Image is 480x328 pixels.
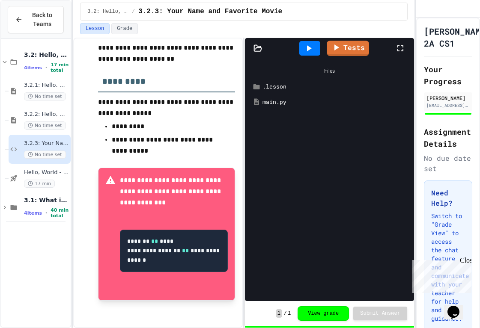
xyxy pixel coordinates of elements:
[284,310,287,317] span: /
[24,51,69,59] span: 3.2: Hello, World!
[360,310,400,317] span: Submit Answer
[424,153,472,174] div: No due date set
[298,306,349,321] button: View grade
[51,62,69,73] span: 17 min total
[249,63,409,79] div: Files
[45,64,47,71] span: •
[28,11,57,29] span: Back to Teams
[426,94,470,102] div: [PERSON_NAME]
[132,8,135,15] span: /
[262,98,408,106] div: main.py
[24,196,69,204] span: 3.1: What is Code?
[138,6,282,17] span: 3.2.3: Your Name and Favorite Movie
[431,212,465,323] p: Switch to "Grade View" to access the chat feature and communicate with your teacher for help and ...
[8,6,64,33] button: Back to Teams
[45,210,47,216] span: •
[426,102,470,109] div: [EMAIL_ADDRESS][DOMAIN_NAME]
[3,3,59,54] div: Chat with us now!Close
[288,310,291,317] span: 1
[431,188,465,208] h3: Need Help?
[80,23,110,34] button: Lesson
[424,126,472,150] h2: Assignment Details
[276,309,282,318] span: 1
[24,210,42,216] span: 4 items
[24,111,69,118] span: 3.2.2: Hello, World! - Review
[24,82,69,89] span: 3.2.1: Hello, World!
[24,151,66,159] span: No time set
[24,92,66,100] span: No time set
[51,207,69,219] span: 40 min total
[24,180,55,188] span: 17 min
[87,8,128,15] span: 3.2: Hello, World!
[111,23,138,34] button: Grade
[444,294,471,319] iframe: chat widget
[24,169,69,176] span: Hello, World - Quiz
[24,121,66,130] span: No time set
[409,257,471,293] iframe: chat widget
[327,41,369,56] a: Tests
[353,307,407,320] button: Submit Answer
[24,65,42,71] span: 4 items
[24,140,69,147] span: 3.2.3: Your Name and Favorite Movie
[262,83,408,91] div: .lesson
[424,63,472,87] h2: Your Progress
